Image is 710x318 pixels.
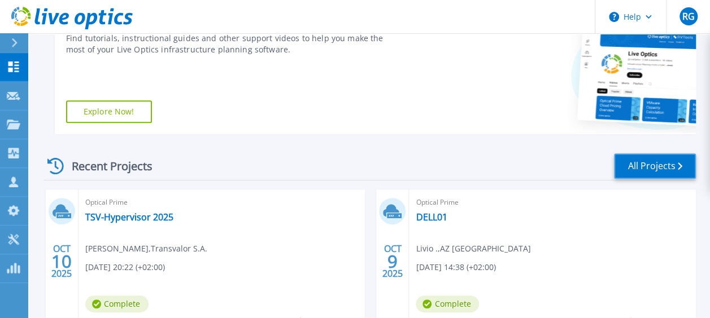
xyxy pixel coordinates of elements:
[85,211,173,223] a: TSV-Hypervisor 2025
[51,241,72,282] div: OCT 2025
[682,12,694,21] span: RG
[85,261,165,273] span: [DATE] 20:22 (+02:00)
[66,100,152,123] a: Explore Now!
[416,242,530,255] span: Livio . , AZ [GEOGRAPHIC_DATA]
[85,196,359,209] span: Optical Prime
[416,211,447,223] a: DELL01
[382,241,403,282] div: OCT 2025
[43,152,168,180] div: Recent Projects
[85,295,149,312] span: Complete
[416,295,479,312] span: Complete
[387,257,398,266] span: 9
[85,242,207,255] span: [PERSON_NAME] , Transvalor S.A.
[66,33,399,55] div: Find tutorials, instructional guides and other support videos to help you make the most of your L...
[416,261,495,273] span: [DATE] 14:38 (+02:00)
[416,196,689,209] span: Optical Prime
[51,257,72,266] span: 10
[614,153,696,179] a: All Projects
